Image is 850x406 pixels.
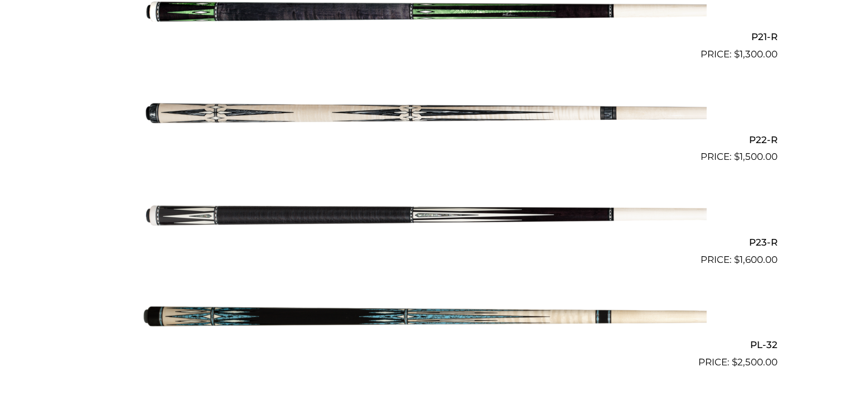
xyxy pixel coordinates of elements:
[73,335,777,355] h2: PL-32
[734,151,740,162] span: $
[734,151,777,162] bdi: 1,500.00
[143,66,707,160] img: P22-R
[73,232,777,252] h2: P23-R
[73,27,777,47] h2: P21-R
[143,272,707,365] img: PL-32
[732,356,737,368] span: $
[143,169,707,262] img: P23-R
[734,48,777,60] bdi: 1,300.00
[734,254,740,265] span: $
[734,254,777,265] bdi: 1,600.00
[73,272,777,370] a: PL-32 $2,500.00
[73,129,777,150] h2: P22-R
[73,66,777,164] a: P22-R $1,500.00
[73,169,777,267] a: P23-R $1,600.00
[732,356,777,368] bdi: 2,500.00
[734,48,740,60] span: $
